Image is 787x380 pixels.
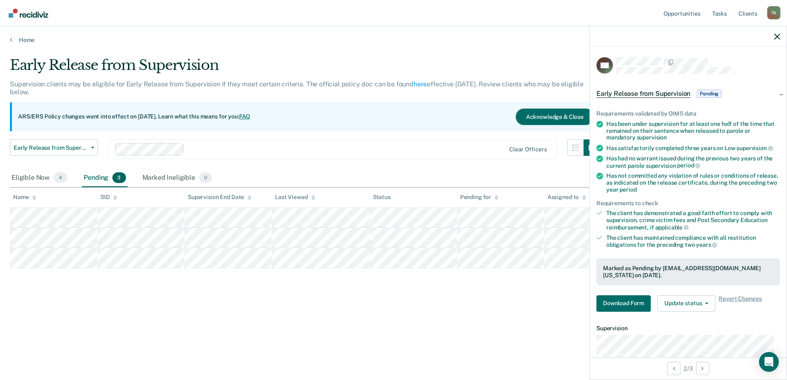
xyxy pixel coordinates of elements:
[10,80,584,96] p: Supervision clients may be eligible for Early Release from Supervision if they meet certain crite...
[596,200,780,207] div: Requirements to check
[696,362,709,375] button: Next Opportunity
[657,295,715,312] button: Update status
[590,81,787,107] div: Early Release from SupervisionPending
[141,169,214,187] div: Marked Ineligible
[509,146,547,153] div: Clear officers
[736,145,773,151] span: supervision
[516,109,594,125] button: Acknowledge & Close
[697,90,722,98] span: Pending
[767,6,780,19] div: T A
[596,325,780,332] dt: Supervision
[655,224,689,231] span: applicable
[188,194,251,201] div: Supervision End Date
[18,113,250,121] p: ARS/ERS Policy changes went into effect on [DATE]. Learn what this means for you:
[82,169,127,187] div: Pending
[606,172,780,193] div: Has not committed any violation of rules or conditions of release, as indicated on the release ce...
[677,162,700,169] span: period
[667,362,680,375] button: Previous Opportunity
[619,186,636,193] span: period
[547,194,586,201] div: Assigned to
[719,295,761,312] span: Revert Changes
[606,144,780,152] div: Has satisfactorily completed three years on Low
[596,295,651,312] button: Download Form
[460,194,498,201] div: Pending for
[14,144,88,151] span: Early Release from Supervision
[54,172,67,183] span: 4
[696,241,717,248] span: years
[637,134,667,141] span: supervision
[606,120,780,141] div: Has been under supervision for at least one half of the time that remained on their sentence when...
[767,6,780,19] button: Profile dropdown button
[10,57,600,80] div: Early Release from Supervision
[100,194,117,201] div: SID
[606,155,780,169] div: Has had no warrant issued during the previous two years of the current parole supervision
[10,36,777,44] a: Home
[606,210,780,231] div: The client has demonstrated a good faith effort to comply with supervision, crime victim fees and...
[275,194,315,201] div: Last Viewed
[606,234,780,248] div: The client has maintained compliance with all restitution obligations for the preceding two
[603,265,773,279] div: Marked as Pending by [EMAIL_ADDRESS][DOMAIN_NAME][US_STATE] on [DATE].
[10,169,69,187] div: Eligible Now
[414,80,427,88] a: here
[13,194,36,201] div: Name
[596,110,780,117] div: Requirements validated by OIMS data
[373,194,391,201] div: Status
[596,295,654,312] a: Navigate to form link
[199,172,212,183] span: 0
[112,172,126,183] span: 3
[9,9,48,18] img: Recidiviz
[590,357,787,379] div: 2 / 3
[596,90,690,98] span: Early Release from Supervision
[759,352,779,372] div: Open Intercom Messenger
[239,113,251,120] a: FAQ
